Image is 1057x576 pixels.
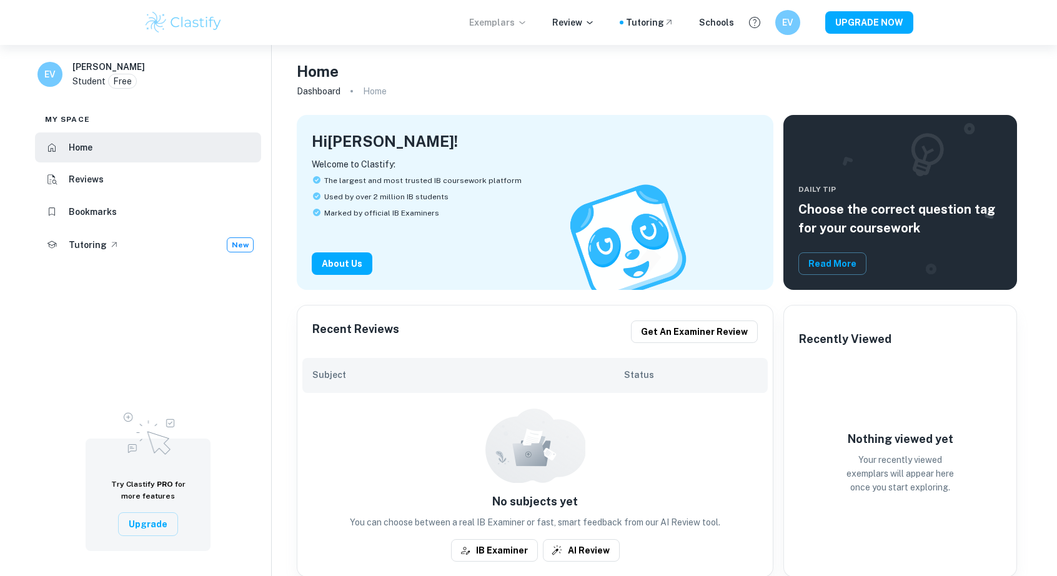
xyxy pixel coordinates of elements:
[302,515,768,529] p: You can choose between a real IB Examiner or fast, smart feedback from our AI Review tool.
[451,539,538,562] button: IB Examiner
[825,11,913,34] button: UPGRADE NOW
[297,60,339,82] h4: Home
[157,480,173,489] span: PRO
[101,479,196,502] h6: Try Clastify for more features
[72,60,145,74] h6: [PERSON_NAME]
[626,16,674,29] a: Tutoring
[312,130,458,152] h4: Hi [PERSON_NAME] !
[45,114,90,125] span: My space
[72,74,106,88] p: Student
[312,368,624,382] h6: Subject
[469,16,527,29] p: Exemplars
[35,229,261,261] a: TutoringNew
[69,238,107,252] h6: Tutoring
[699,16,734,29] a: Schools
[624,368,758,382] h6: Status
[798,200,1002,237] h5: Choose the correct question tag for your coursework
[798,252,866,275] button: Read More
[69,172,104,186] h6: Reviews
[781,16,795,29] h6: EV
[118,512,178,536] button: Upgrade
[543,539,620,562] button: AI Review
[302,493,768,510] h6: No subjects yet
[312,320,399,343] h6: Recent Reviews
[631,320,758,343] button: Get an examiner review
[775,10,800,35] button: EV
[363,84,387,98] p: Home
[69,205,117,219] h6: Bookmarks
[297,82,340,100] a: Dashboard
[144,10,223,35] img: Clastify logo
[117,405,179,459] img: Upgrade to Pro
[838,453,963,494] p: Your recently viewed exemplars will appear here once you start exploring.
[798,184,1002,195] span: Daily Tip
[35,165,261,195] a: Reviews
[799,330,891,348] h6: Recently Viewed
[838,430,963,448] h6: Nothing viewed yet
[113,74,132,88] p: Free
[552,16,595,29] p: Review
[312,157,758,171] p: Welcome to Clastify:
[312,252,372,275] button: About Us
[69,141,92,154] h6: Home
[35,197,261,227] a: Bookmarks
[35,132,261,162] a: Home
[227,239,253,251] span: New
[324,191,449,202] span: Used by over 2 million IB students
[324,207,439,219] span: Marked by official IB Examiners
[324,175,522,186] span: The largest and most trusted IB coursework platform
[744,12,765,33] button: Help and Feedback
[43,67,57,81] h6: EV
